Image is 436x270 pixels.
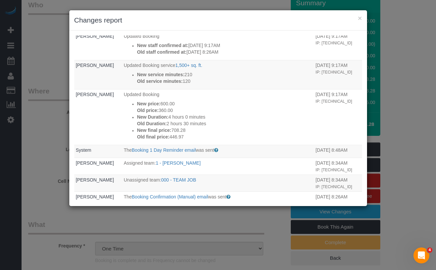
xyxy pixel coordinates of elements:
[427,247,432,253] span: 4
[314,175,362,192] td: When
[137,114,312,120] p: 4 hours 0 minutes
[316,99,352,104] small: IP: [TECHNICAL_ID]
[137,127,312,134] p: 708.28
[137,134,169,139] strong: Old final price:
[76,63,114,68] a: [PERSON_NAME]
[124,33,159,39] span: Updated Booking
[76,160,114,166] a: [PERSON_NAME]
[137,49,312,55] p: [DATE] 8:26AM
[74,158,122,175] td: Who
[74,145,122,158] td: Who
[137,121,166,126] strong: Old Duration:
[314,60,362,89] td: When
[122,31,314,60] td: What
[137,100,312,107] p: 600.00
[156,160,201,166] a: 1 - [PERSON_NAME]
[208,194,226,199] span: was sent
[137,43,188,48] strong: New staff confirmed at:
[137,134,312,140] p: 446.97
[124,160,156,166] span: Assigned team:
[122,175,314,192] td: What
[161,177,196,183] a: 000 - TEAM JOB
[124,147,132,153] span: The
[122,60,314,89] td: What
[137,79,183,84] strong: Old service minutes:
[74,60,122,89] td: Who
[74,192,122,209] td: Who
[314,192,362,209] td: When
[76,33,114,39] a: [PERSON_NAME]
[124,177,161,183] span: Unassigned team:
[413,247,429,263] iframe: Intercom live chat
[137,101,160,106] strong: New price:
[122,192,314,209] td: What
[314,31,362,60] td: When
[74,15,362,25] h3: Changes report
[76,92,114,97] a: [PERSON_NAME]
[137,42,312,49] p: [DATE] 9:17AM
[316,168,352,172] small: IP: [TECHNICAL_ID]
[137,49,186,55] strong: Old staff confirmed at:
[196,147,214,153] span: was sent
[124,92,159,97] span: Updated Booking
[137,78,312,84] p: 120
[122,145,314,158] td: What
[137,72,184,77] strong: New service minutes:
[137,114,168,120] strong: New Duration:
[124,194,132,199] span: The
[358,15,362,22] button: ×
[124,63,175,68] span: Updated Booking service
[122,89,314,145] td: What
[314,89,362,145] td: When
[314,145,362,158] td: When
[76,194,114,199] a: [PERSON_NAME]
[137,120,312,127] p: 2 hours 30 minutes
[137,107,312,114] p: 360.00
[74,31,122,60] td: Who
[76,147,92,153] a: System
[76,177,114,183] a: [PERSON_NAME]
[74,89,122,145] td: Who
[316,41,352,45] small: IP: [TECHNICAL_ID]
[132,147,196,153] a: Booking 1 Day Reminder email
[122,158,314,175] td: What
[74,175,122,192] td: Who
[175,63,202,68] a: 1,500+ sq. ft.
[137,108,158,113] strong: Old price:
[137,71,312,78] p: 210
[316,70,352,75] small: IP: [TECHNICAL_ID]
[316,185,352,189] small: IP: [TECHNICAL_ID]
[69,10,367,206] sui-modal: Changes report
[132,194,208,199] a: Booking Confirmation (Manual) email
[137,128,171,133] strong: New final price:
[314,158,362,175] td: When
